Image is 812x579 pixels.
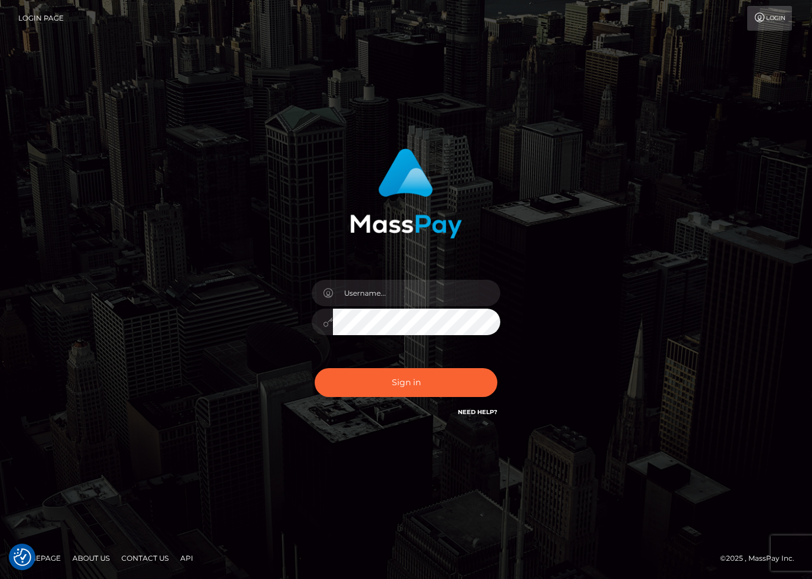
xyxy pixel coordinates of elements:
div: © 2025 , MassPay Inc. [720,552,803,565]
a: About Us [68,549,114,567]
a: API [176,549,198,567]
a: Need Help? [458,408,497,416]
a: Homepage [13,549,65,567]
a: Login Page [18,6,64,31]
button: Sign in [315,368,497,397]
button: Consent Preferences [14,548,31,566]
img: MassPay Login [350,148,462,239]
a: Login [747,6,792,31]
a: Contact Us [117,549,173,567]
img: Revisit consent button [14,548,31,566]
input: Username... [333,280,500,306]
